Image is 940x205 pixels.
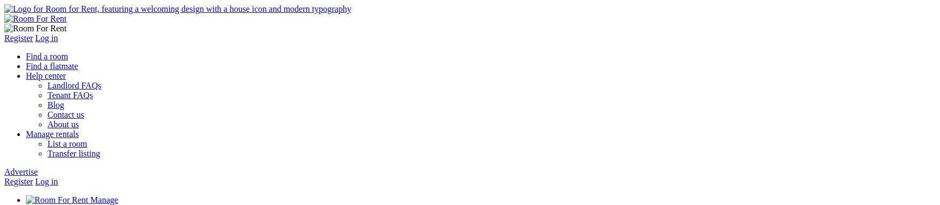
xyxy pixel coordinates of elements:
a: Log in [35,177,58,186]
img: Room For Rent [4,14,67,24]
a: List a room [47,139,87,148]
a: Transfer listing [47,149,100,158]
img: Room For Rent [26,195,88,205]
a: Tenant FAQs [47,91,93,100]
a: Find a room [26,52,68,61]
span: Manage [91,195,119,204]
a: Register [4,33,33,43]
img: Room For Rent [4,24,67,33]
a: About us [47,120,79,129]
a: Manage [26,195,118,204]
a: Help center [26,71,66,80]
img: Logo for Room for Rent, featuring a welcoming design with a house icon and modern typography [4,4,351,14]
a: Register [4,177,33,186]
a: Find a flatmate [26,61,78,71]
a: Log in [35,33,58,43]
a: Landlord FAQs [47,81,101,90]
a: Contact us [47,110,84,119]
a: Blog [47,100,64,110]
a: Advertise [4,167,38,176]
a: Manage rentals [26,129,79,139]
